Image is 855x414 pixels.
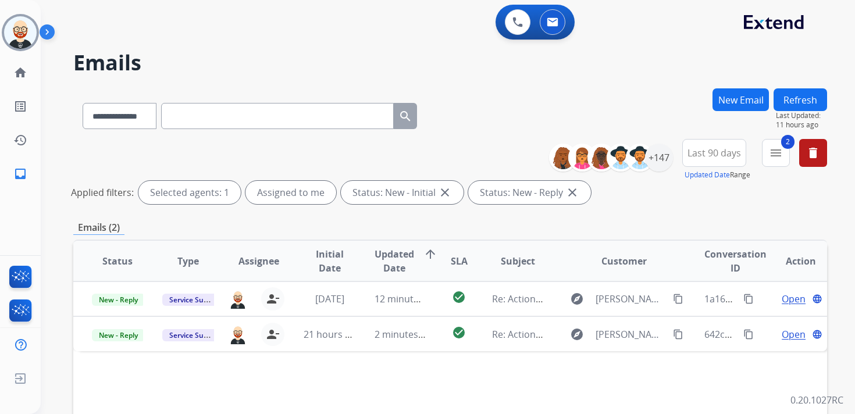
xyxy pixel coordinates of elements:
[73,220,124,235] p: Emails (2)
[451,254,468,268] span: SLA
[4,16,37,49] img: avatar
[452,326,466,340] mat-icon: check_circle
[776,120,827,130] span: 11 hours ago
[774,88,827,111] button: Refresh
[245,181,336,204] div: Assigned to me
[162,294,229,306] span: Service Support
[304,328,361,341] span: 21 hours ago
[712,88,769,111] button: New Email
[782,292,806,306] span: Open
[769,146,783,160] mat-icon: menu
[673,329,683,340] mat-icon: content_copy
[73,51,827,74] h2: Emails
[229,289,247,309] img: agent-avatar
[266,327,280,341] mat-icon: person_remove
[398,109,412,123] mat-icon: search
[438,185,452,199] mat-icon: close
[162,329,229,341] span: Service Support
[238,254,279,268] span: Assignee
[92,294,145,306] span: New - Reply
[596,292,667,306] span: [PERSON_NAME][EMAIL_ADDRESS][DOMAIN_NAME]
[673,294,683,304] mat-icon: content_copy
[704,247,767,275] span: Conversation ID
[762,139,790,167] button: 2
[743,294,754,304] mat-icon: content_copy
[468,181,591,204] div: Status: New - Reply
[13,66,27,80] mat-icon: home
[782,327,806,341] span: Open
[375,292,442,305] span: 12 minutes ago
[375,247,414,275] span: Updated Date
[687,151,741,155] span: Last 90 days
[756,241,827,281] th: Action
[71,185,134,199] p: Applied filters:
[102,254,133,268] span: Status
[685,170,730,180] button: Updated Date
[776,111,827,120] span: Last Updated:
[685,170,750,180] span: Range
[806,146,820,160] mat-icon: delete
[790,393,843,407] p: 0.20.1027RC
[266,292,280,306] mat-icon: person_remove
[92,329,145,341] span: New - Reply
[304,247,355,275] span: Initial Date
[501,254,535,268] span: Subject
[682,139,746,167] button: Last 90 days
[341,181,464,204] div: Status: New - Initial
[812,329,822,340] mat-icon: language
[781,135,795,149] span: 2
[177,254,199,268] span: Type
[13,133,27,147] mat-icon: history
[645,144,673,172] div: +147
[375,328,437,341] span: 2 minutes ago
[596,327,667,341] span: [PERSON_NAME][EMAIL_ADDRESS][DOMAIN_NAME]
[565,185,579,199] mat-icon: close
[13,99,27,113] mat-icon: list_alt
[423,247,437,261] mat-icon: arrow_upward
[452,290,466,304] mat-icon: check_circle
[743,329,754,340] mat-icon: content_copy
[315,292,344,305] span: [DATE]
[570,327,584,341] mat-icon: explore
[812,294,822,304] mat-icon: language
[138,181,241,204] div: Selected agents: 1
[601,254,647,268] span: Customer
[13,167,27,181] mat-icon: inbox
[570,292,584,306] mat-icon: explore
[229,324,247,344] img: agent-avatar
